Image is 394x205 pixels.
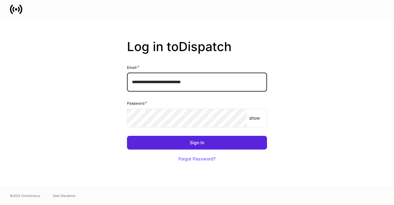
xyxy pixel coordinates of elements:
h6: Password [127,100,147,106]
button: Forgot Password? [171,152,223,166]
a: Data Disclaimer [53,193,76,198]
button: Sign In [127,136,267,150]
span: © 2025 OneAdvisory [10,193,40,198]
h2: Log in to Dispatch [127,39,267,64]
h6: Email [127,64,139,70]
p: show [249,115,260,121]
div: Sign In [190,141,204,145]
div: Forgot Password? [178,157,216,161]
